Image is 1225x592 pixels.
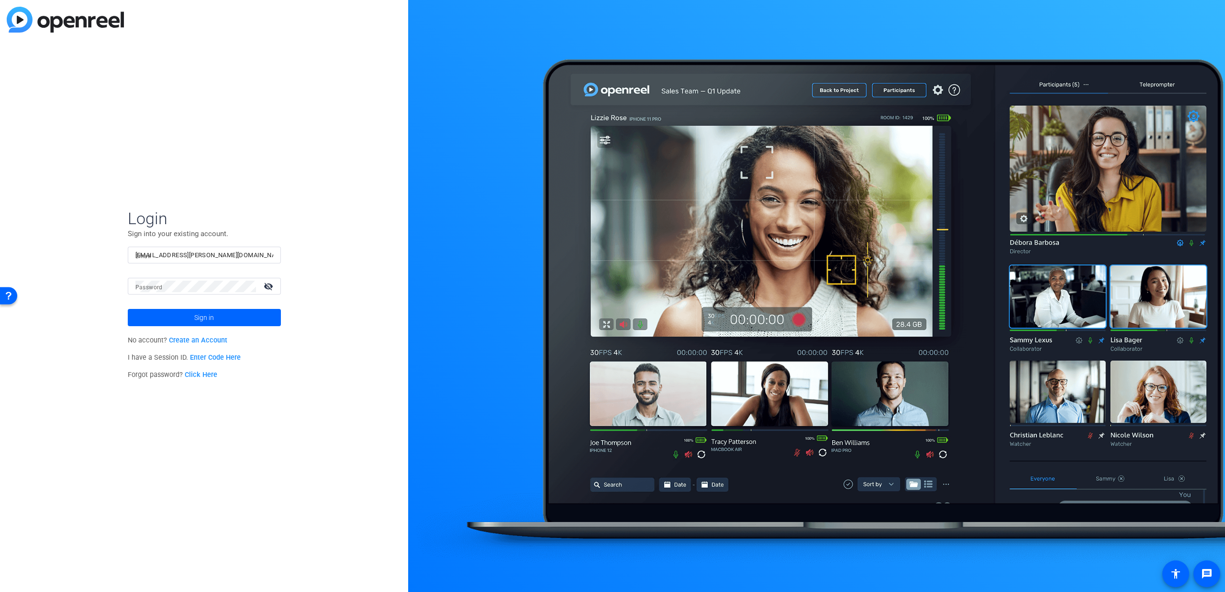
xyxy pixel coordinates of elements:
[128,309,281,326] button: Sign in
[190,353,241,362] a: Enter Code Here
[7,7,124,33] img: blue-gradient.svg
[128,208,281,228] span: Login
[135,284,163,291] mat-label: Password
[135,250,273,261] input: Enter Email Address
[128,371,218,379] span: Forgot password?
[185,371,217,379] a: Click Here
[128,228,281,239] p: Sign into your existing account.
[135,253,151,260] mat-label: Email
[1201,568,1213,580] mat-icon: message
[128,353,241,362] span: I have a Session ID.
[258,279,281,293] mat-icon: visibility_off
[169,336,227,344] a: Create an Account
[194,306,214,330] span: Sign in
[1170,568,1181,580] mat-icon: accessibility
[128,336,228,344] span: No account?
